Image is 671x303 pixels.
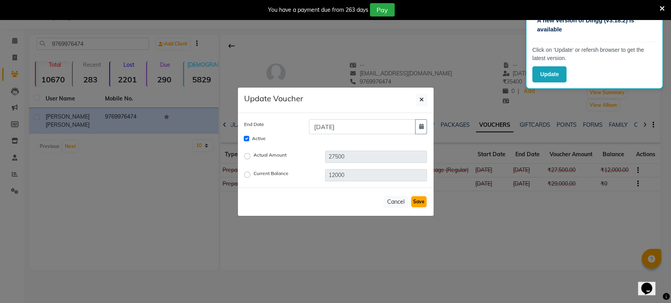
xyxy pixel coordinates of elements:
[254,170,289,179] label: Current Balance
[254,151,287,161] label: Actual Amount
[244,94,303,103] h5: Update Voucher
[532,46,656,62] p: Click on ‘Update’ or refersh browser to get the latest version.
[532,66,566,82] button: Update
[537,16,652,34] p: A new version of Dingg (v3.18.2) is available
[411,196,426,207] button: Save
[384,196,408,208] button: Cancel
[370,3,395,16] button: Pay
[252,135,266,142] label: Active
[638,272,663,295] iframe: chat widget
[325,151,427,163] input: Actual Amount
[268,6,368,14] div: You have a payment due from 263 days
[244,121,264,128] label: End Date
[325,169,427,181] input: Current Balance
